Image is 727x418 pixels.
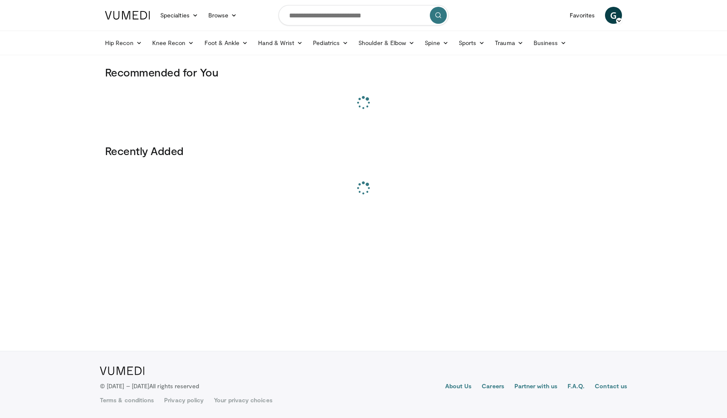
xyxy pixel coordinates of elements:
[514,382,557,392] a: Partner with us
[164,396,204,404] a: Privacy policy
[482,382,504,392] a: Careers
[278,5,449,25] input: Search topics, interventions
[353,34,420,51] a: Shoulder & Elbow
[568,382,585,392] a: F.A.Q.
[105,65,622,79] h3: Recommended for You
[454,34,490,51] a: Sports
[100,34,147,51] a: Hip Recon
[605,7,622,24] a: G
[595,382,627,392] a: Contact us
[100,396,154,404] a: Terms & conditions
[149,382,199,390] span: All rights reserved
[100,382,199,390] p: © [DATE] – [DATE]
[105,144,622,158] h3: Recently Added
[214,396,272,404] a: Your privacy choices
[253,34,308,51] a: Hand & Wrist
[105,11,150,20] img: VuMedi Logo
[100,367,145,375] img: VuMedi Logo
[528,34,572,51] a: Business
[490,34,528,51] a: Trauma
[420,34,453,51] a: Spine
[203,7,242,24] a: Browse
[565,7,600,24] a: Favorites
[308,34,353,51] a: Pediatrics
[155,7,203,24] a: Specialties
[147,34,199,51] a: Knee Recon
[445,382,472,392] a: About Us
[199,34,253,51] a: Foot & Ankle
